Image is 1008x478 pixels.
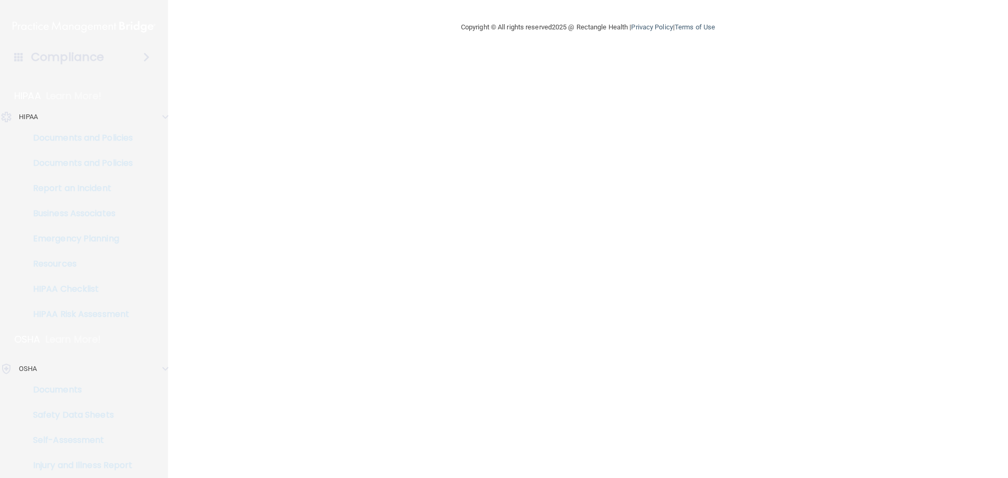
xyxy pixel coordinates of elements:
p: OSHA [14,333,40,346]
p: Report an Incident [7,183,150,194]
p: HIPAA [19,111,38,123]
p: Learn More! [46,333,101,346]
div: Copyright © All rights reserved 2025 @ Rectangle Health | | [396,10,780,44]
a: Terms of Use [675,23,715,31]
p: HIPAA Risk Assessment [7,309,150,320]
p: Documents and Policies [7,133,150,143]
p: Emergency Planning [7,233,150,244]
img: PMB logo [13,16,155,37]
p: Business Associates [7,208,150,219]
p: Self-Assessment [7,435,150,445]
p: OSHA [19,363,37,375]
p: HIPAA Checklist [7,284,150,294]
p: Injury and Illness Report [7,460,150,471]
p: Documents [7,385,150,395]
p: Resources [7,259,150,269]
p: Safety Data Sheets [7,410,150,420]
p: Documents and Policies [7,158,150,168]
a: Privacy Policy [631,23,673,31]
h4: Compliance [31,50,104,65]
p: HIPAA [14,90,41,102]
p: Learn More! [46,90,102,102]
